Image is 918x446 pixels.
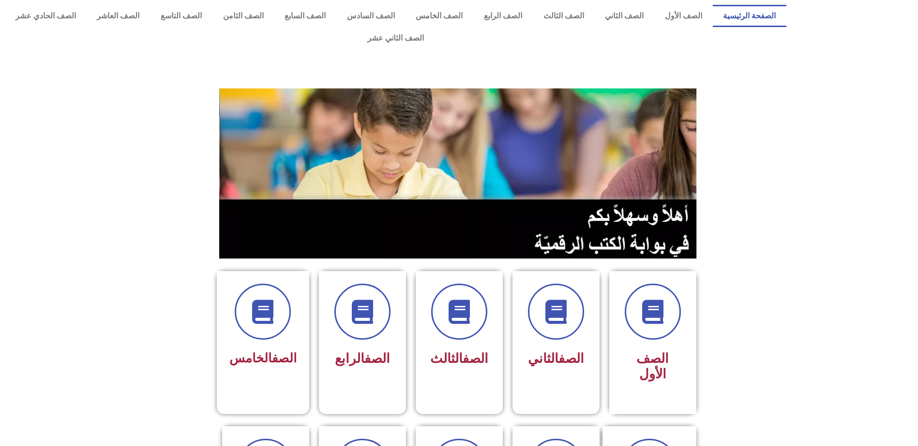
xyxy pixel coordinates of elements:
a: الصف [463,351,488,366]
a: الصف الأول [654,5,713,27]
span: الثاني [528,351,584,366]
a: الصف [364,351,390,366]
a: الصف الثاني [594,5,654,27]
a: الصف الثالث [533,5,595,27]
a: الصف السابع [274,5,336,27]
span: الثالث [430,351,488,366]
a: الصف العاشر [87,5,150,27]
span: الرابع [335,351,390,366]
span: الخامس [229,351,297,365]
a: الصف الثامن [212,5,274,27]
a: الصف التاسع [150,5,212,27]
span: الصف الأول [636,351,669,382]
a: الصفحة الرئيسية [713,5,787,27]
a: الصف الثاني عشر [5,27,786,49]
a: الصف [558,351,584,366]
a: الصف الرابع [473,5,533,27]
a: الصف الخامس [406,5,474,27]
a: الصف السادس [336,5,406,27]
a: الصف الحادي عشر [5,5,87,27]
a: الصف [272,351,297,365]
